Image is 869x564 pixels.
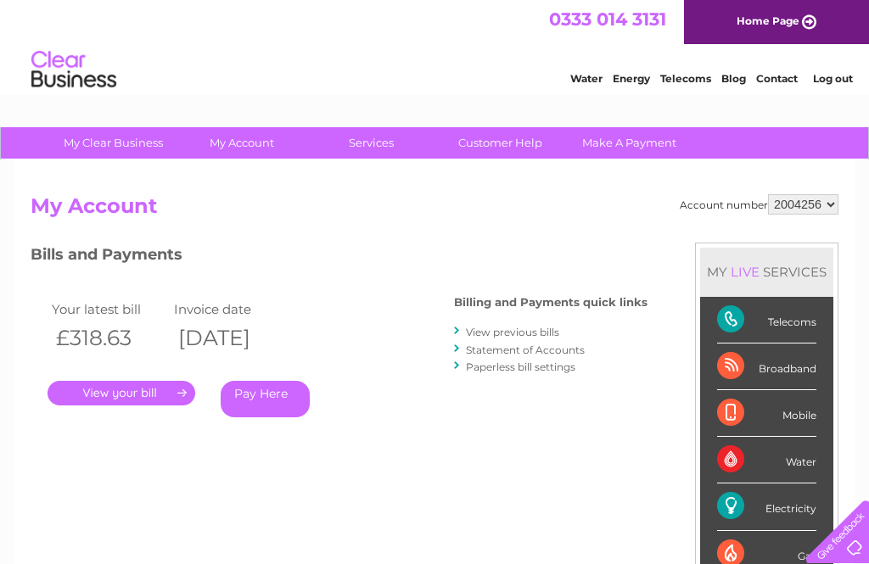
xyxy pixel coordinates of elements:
[613,72,650,85] a: Energy
[172,127,312,159] a: My Account
[717,297,816,343] div: Telecoms
[717,343,816,390] div: Broadband
[31,44,117,96] img: logo.png
[31,194,838,226] h2: My Account
[813,72,853,85] a: Log out
[721,72,746,85] a: Blog
[48,321,170,355] th: £318.63
[430,127,570,159] a: Customer Help
[301,127,441,159] a: Services
[727,264,763,280] div: LIVE
[466,343,585,356] a: Statement of Accounts
[570,72,603,85] a: Water
[35,9,837,82] div: Clear Business is a trading name of Verastar Limited (registered in [GEOGRAPHIC_DATA] No. 3667643...
[31,243,648,272] h3: Bills and Payments
[48,298,170,321] td: Your latest bill
[717,483,816,530] div: Electricity
[170,321,292,355] th: [DATE]
[454,296,648,309] h4: Billing and Payments quick links
[756,72,798,85] a: Contact
[660,72,711,85] a: Telecoms
[717,390,816,437] div: Mobile
[466,326,559,338] a: View previous bills
[700,248,833,296] div: MY SERVICES
[559,127,699,159] a: Make A Payment
[48,381,195,405] a: .
[549,8,666,30] a: 0333 014 3131
[717,437,816,483] div: Water
[680,194,838,215] div: Account number
[221,381,310,417] a: Pay Here
[43,127,183,159] a: My Clear Business
[170,298,292,321] td: Invoice date
[466,360,575,373] a: Paperless bill settings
